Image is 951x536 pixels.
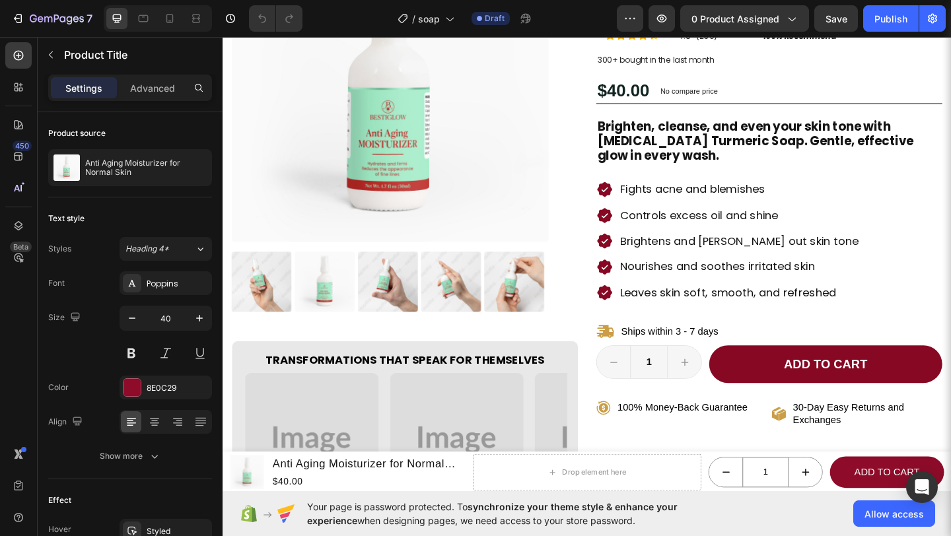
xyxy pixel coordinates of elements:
button: Show more [48,444,212,468]
img: product feature img [53,154,80,181]
h1: Anti Aging Moisturizer for Normal Skin [53,456,264,477]
span: synchronize your theme style & enhance your experience [307,501,678,526]
div: 450 [13,141,32,151]
div: 8E0C29 [147,382,209,394]
p: Anti Aging Moisturizer for Normal Skin [85,158,207,177]
span: Your page is password protected. To when designing pages, we need access to your store password. [307,500,729,527]
div: Open Intercom Messenger [906,471,938,503]
span: Heading 4* [125,243,169,255]
span: / [412,12,415,26]
p: No compare price [476,57,539,65]
button: decrement [529,459,565,491]
p: Nourishes and soothes irritated skin [432,241,691,262]
img: 736x736 [182,368,328,513]
div: Publish [874,12,907,26]
div: Add to cart [610,349,701,366]
button: Add to cart [529,337,783,378]
button: Add to cart [660,458,785,493]
div: Beta [10,242,32,252]
div: Hover [48,523,71,535]
strong: Transformations That Speak for Themselves [47,345,350,361]
div: Undo/Redo [249,5,302,32]
button: increment [616,459,652,491]
div: Font [48,277,65,289]
div: Text style [48,213,85,224]
img: 813x813 [339,368,485,513]
p: Settings [65,81,102,95]
div: Poppins [147,278,209,290]
button: 7 [5,5,98,32]
div: $40.00 [53,477,264,494]
div: Size [48,309,83,327]
span: Draft [485,13,505,24]
p: Controls excess oil and shine [432,185,691,207]
button: 0 product assigned [680,5,809,32]
button: Save [814,5,858,32]
div: Product source [48,127,106,139]
iframe: Design area [223,35,951,492]
div: Effect [48,494,71,506]
div: Add to cart [687,466,758,485]
button: Publish [863,5,919,32]
span: Save [826,13,847,24]
div: Align [48,413,85,431]
button: Heading 4* [120,237,212,261]
span: soap [418,12,440,26]
p: 7 [87,11,92,26]
p: Product Title [64,47,207,63]
div: Styles [48,243,71,255]
button: decrement [407,338,443,373]
div: Color [48,382,69,393]
p: Brightens and [PERSON_NAME] out skin tone [432,213,691,234]
span: 0 product assigned [691,12,779,26]
p: Fights acne and blemishes [432,157,691,178]
p: 300+ bought in the last month [407,22,781,33]
div: $40.00 [406,48,466,74]
button: increment [484,338,520,373]
div: Show more [100,450,161,463]
p: 100% Money-Back Guarantee [429,398,571,412]
div: Drop element here [369,470,439,481]
input: quantity [565,459,616,491]
span: Allow access [864,507,924,521]
img: 1080x1080 [24,368,170,513]
p: Advanced [130,81,175,95]
p: 30-Day Easy Returns and Exchanges [620,398,781,426]
input: quantity [443,338,484,373]
p: Brighten, cleanse, and even your skin tone with [MEDICAL_DATA] Turmeric Soap. Gentle, effective g... [407,91,781,139]
button: Allow access [853,500,935,527]
p: Ships within 3 - 7 days [433,316,539,329]
p: Leaves skin soft, smooth, and refreshed [432,269,691,290]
